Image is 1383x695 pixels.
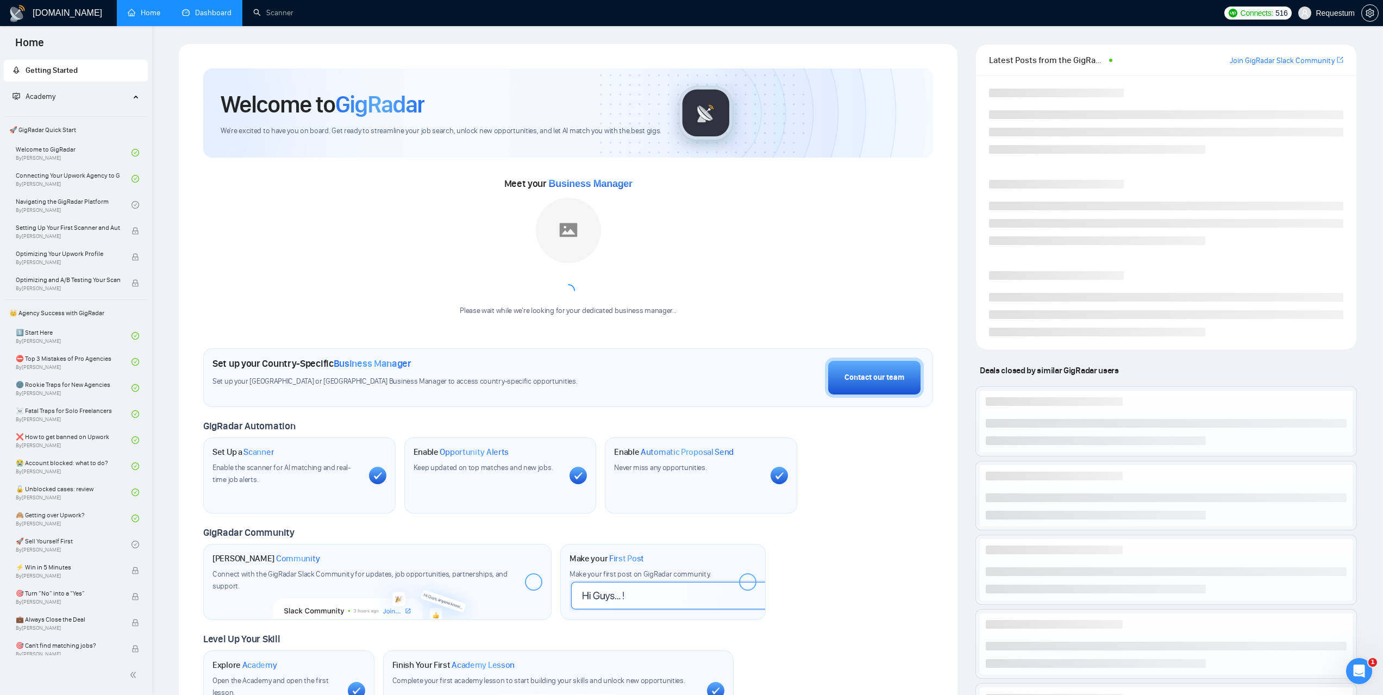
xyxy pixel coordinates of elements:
[16,193,132,217] a: Navigating the GigRadar PlatformBy[PERSON_NAME]
[212,569,508,591] span: Connect with the GigRadar Slack Community for updates, job opportunities, partnerships, and support.
[414,463,553,472] span: Keep updated on top matches and new jobs.
[132,515,139,522] span: check-circle
[132,410,139,418] span: check-circle
[129,669,140,680] span: double-left
[641,447,734,458] span: Automatic Proposal Send
[182,8,231,17] a: dashboardDashboard
[12,92,55,101] span: Academy
[242,660,277,671] span: Academy
[16,562,120,573] span: ⚡ Win in 5 Minutes
[989,53,1105,67] span: Latest Posts from the GigRadar Community
[132,541,139,548] span: check-circle
[243,447,274,458] span: Scanner
[844,372,904,384] div: Contact our team
[392,660,515,671] h1: Finish Your First
[16,599,120,605] span: By [PERSON_NAME]
[132,201,139,209] span: check-circle
[132,645,139,653] span: lock
[203,527,295,539] span: GigRadar Community
[5,302,147,324] span: 👑 Agency Success with GigRadar
[132,567,139,574] span: lock
[26,92,55,101] span: Academy
[12,66,20,74] span: rocket
[212,358,411,370] h1: Set up your Country-Specific
[221,90,424,119] h1: Welcome to
[1368,658,1377,667] span: 1
[440,447,509,458] span: Opportunity Alerts
[132,358,139,366] span: check-circle
[1230,55,1335,67] a: Join GigRadar Slack Community
[1346,658,1372,684] iframe: Intercom live chat
[132,279,139,287] span: lock
[1337,55,1343,64] span: export
[1301,9,1309,17] span: user
[212,447,274,458] h1: Set Up a
[1229,9,1237,17] img: upwork-logo.png
[16,533,132,556] a: 🚀 Sell Yourself FirstBy[PERSON_NAME]
[132,384,139,392] span: check-circle
[221,126,661,136] span: We're excited to have you on board. Get ready to streamline your job search, unlock new opportuni...
[1362,9,1378,17] span: setting
[392,676,685,685] span: Complete your first academy lesson to start building your skills and unlock new opportunities.
[16,573,120,579] span: By [PERSON_NAME]
[16,588,120,599] span: 🎯 Turn “No” into a “Yes”
[825,358,924,398] button: Contact our team
[16,428,132,452] a: ❌ How to get banned on UpworkBy[PERSON_NAME]
[614,447,734,458] h1: Enable
[609,553,644,564] span: First Post
[212,463,351,484] span: Enable the scanner for AI matching and real-time job alerts.
[562,284,575,297] span: loading
[570,553,644,564] h1: Make your
[132,149,139,156] span: check-circle
[132,175,139,183] span: check-circle
[12,92,20,100] span: fund-projection-screen
[132,332,139,340] span: check-circle
[570,569,711,579] span: Make your first post on GigRadar community.
[212,553,320,564] h1: [PERSON_NAME]
[132,462,139,470] span: check-circle
[16,259,120,266] span: By [PERSON_NAME]
[1241,7,1273,19] span: Connects:
[1275,7,1287,19] span: 516
[1361,4,1379,22] button: setting
[334,358,411,370] span: Business Manager
[203,420,295,432] span: GigRadar Automation
[16,480,132,504] a: 🔓 Unblocked cases: reviewBy[PERSON_NAME]
[16,167,132,191] a: Connecting Your Upwork Agency to GigRadarBy[PERSON_NAME]
[132,253,139,261] span: lock
[16,141,132,165] a: Welcome to GigRadarBy[PERSON_NAME]
[549,178,633,189] span: Business Manager
[414,447,509,458] h1: Enable
[536,198,601,263] img: placeholder.png
[16,233,120,240] span: By [PERSON_NAME]
[132,436,139,444] span: check-circle
[16,651,120,658] span: By [PERSON_NAME]
[453,306,683,316] div: Please wait while we're looking for your dedicated business manager...
[132,619,139,627] span: lock
[212,660,277,671] h1: Explore
[16,640,120,651] span: 🎯 Can't find matching jobs?
[16,274,120,285] span: Optimizing and A/B Testing Your Scanner for Better Results
[16,285,120,292] span: By [PERSON_NAME]
[16,324,132,348] a: 1️⃣ Start HereBy[PERSON_NAME]
[4,60,148,82] li: Getting Started
[212,377,640,387] span: Set up your [GEOGRAPHIC_DATA] or [GEOGRAPHIC_DATA] Business Manager to access country-specific op...
[16,350,132,374] a: ⛔ Top 3 Mistakes of Pro AgenciesBy[PERSON_NAME]
[5,119,147,141] span: 🚀 GigRadar Quick Start
[335,90,424,119] span: GigRadar
[16,454,132,478] a: 😭 Account blocked: what to do?By[PERSON_NAME]
[16,222,120,233] span: Setting Up Your First Scanner and Auto-Bidder
[452,660,515,671] span: Academy Lesson
[504,178,633,190] span: Meet your
[16,248,120,259] span: Optimizing Your Upwork Profile
[1361,9,1379,17] a: setting
[203,633,280,645] span: Level Up Your Skill
[7,35,53,58] span: Home
[1337,55,1343,65] a: export
[132,593,139,600] span: lock
[9,5,26,22] img: logo
[253,8,293,17] a: searchScanner
[16,376,132,400] a: 🌚 Rookie Traps for New AgenciesBy[PERSON_NAME]
[128,8,160,17] a: homeHome
[16,402,132,426] a: ☠️ Fatal Traps for Solo FreelancersBy[PERSON_NAME]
